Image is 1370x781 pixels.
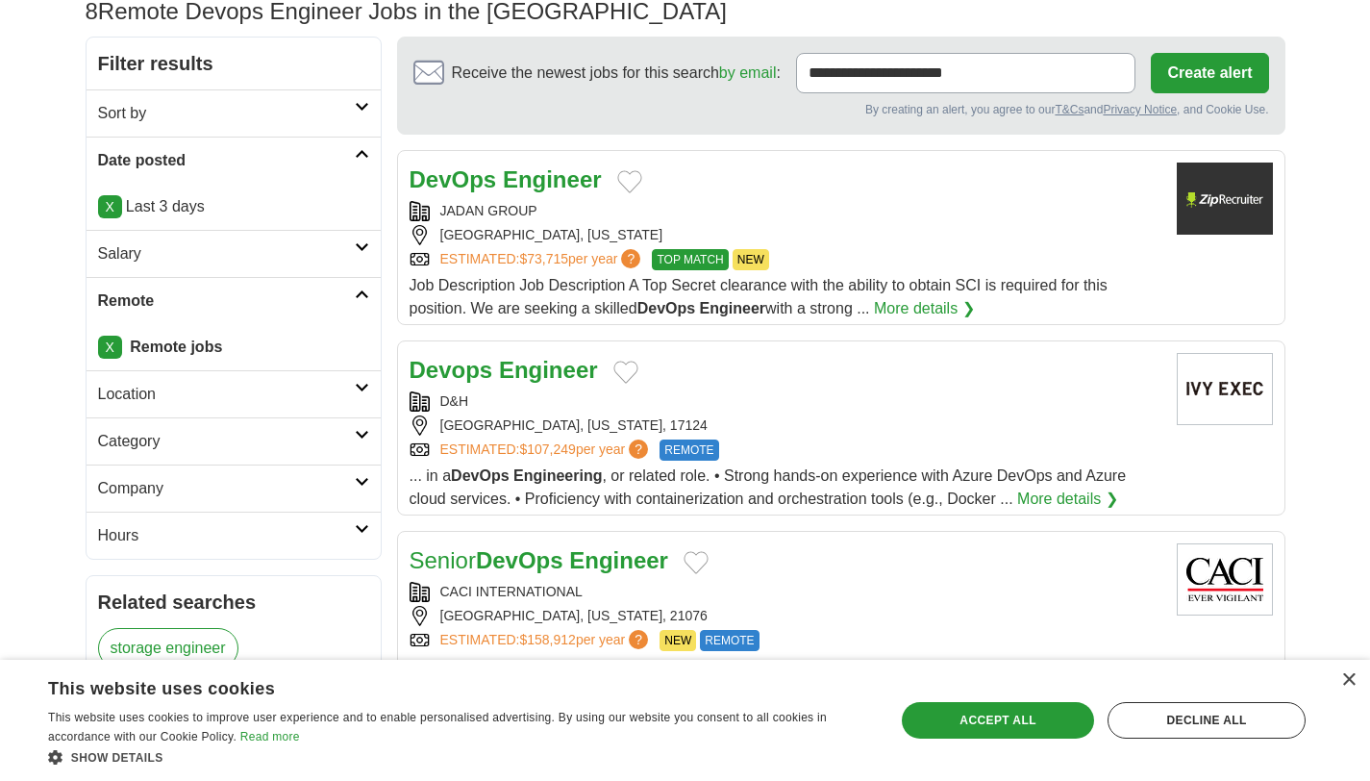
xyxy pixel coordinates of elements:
[98,195,122,218] a: X
[440,440,653,461] a: ESTIMATED:$107,249per year?
[451,467,509,484] strong: DevOps
[410,606,1161,626] div: [GEOGRAPHIC_DATA], [US_STATE], 21076
[410,277,1108,316] span: Job Description Job Description A Top Secret clearance with the ability to obtain SCI is required...
[48,747,870,767] div: Show details
[516,658,582,674] strong: Engineer
[1177,543,1273,616] img: CACI International logo
[499,357,598,383] strong: Engineer
[519,441,575,457] span: $107,249
[454,658,511,674] strong: DevOps
[1341,673,1356,688] div: Close
[410,357,598,383] a: Devops Engineer
[621,249,640,268] span: ?
[733,249,769,270] span: NEW
[410,166,602,192] a: DevOps Engineer
[452,62,781,85] span: Receive the newest jobs for this search :
[410,391,1161,412] div: D&H
[700,630,759,651] span: REMOTE
[410,225,1161,245] div: [GEOGRAPHIC_DATA], [US_STATE]
[1151,53,1268,93] button: Create alert
[87,38,381,89] h2: Filter results
[1108,702,1306,739] div: Decline all
[98,195,369,218] p: Last 3 days
[98,383,355,406] h2: Location
[410,166,497,192] strong: DevOps
[410,416,1161,436] div: [GEOGRAPHIC_DATA], [US_STATE], 17124
[719,64,777,81] a: by email
[1055,103,1084,116] a: T&Cs
[617,170,642,193] button: Add to favorite jobs
[410,658,1158,743] span: Senior Job Category: Information Technology Time Type: Full time Minimum Clearance Required to St...
[629,440,648,459] span: ?
[87,370,381,417] a: Location
[130,339,222,355] strong: Remote jobs
[48,671,822,700] div: This website uses cookies
[519,632,575,647] span: $158,912
[87,417,381,465] a: Category
[440,584,583,599] a: CACI INTERNATIONAL
[652,249,728,270] span: TOP MATCH
[629,630,648,649] span: ?
[613,361,638,384] button: Add to favorite jobs
[87,137,381,184] a: Date posted
[476,547,563,573] strong: DevOps
[87,512,381,559] a: Hours
[87,89,381,137] a: Sort by
[98,430,355,453] h2: Category
[410,201,1161,221] div: JADAN GROUP
[98,290,355,313] h2: Remote
[98,242,355,265] h2: Salary
[48,711,827,743] span: This website uses cookies to improve user experience and to enable personalised advertising. By u...
[98,524,355,547] h2: Hours
[660,630,696,651] span: NEW
[240,730,300,743] a: Read more, opens a new window
[440,630,653,651] a: ESTIMATED:$158,912per year?
[87,230,381,277] a: Salary
[87,465,381,512] a: Company
[71,751,163,765] span: Show details
[569,547,668,573] strong: Engineer
[98,336,122,359] a: X
[519,251,568,266] span: $73,715
[87,277,381,324] a: Remote
[1177,353,1273,425] img: Company logo
[98,149,355,172] h2: Date posted
[98,477,355,500] h2: Company
[98,628,238,668] a: storage engineer
[413,101,1269,118] div: By creating an alert, you agree to our and , and Cookie Use.
[503,166,602,192] strong: Engineer
[1177,163,1273,235] img: Company logo
[874,297,975,320] a: More details ❯
[700,300,765,316] strong: Engineer
[1017,488,1118,511] a: More details ❯
[637,300,695,316] strong: DevOps
[440,249,645,270] a: ESTIMATED:$73,715per year?
[410,547,668,573] a: SeniorDevOps Engineer
[902,702,1094,739] div: Accept all
[660,440,718,461] span: REMOTE
[1103,103,1177,116] a: Privacy Notice
[410,357,493,383] strong: Devops
[684,551,709,574] button: Add to favorite jobs
[513,467,602,484] strong: Engineering
[98,588,369,617] h2: Related searches
[98,102,355,125] h2: Sort by
[410,467,1127,507] span: ... in a , or related role. • Strong hands-on experience with Azure DevOps and Azure cloud servic...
